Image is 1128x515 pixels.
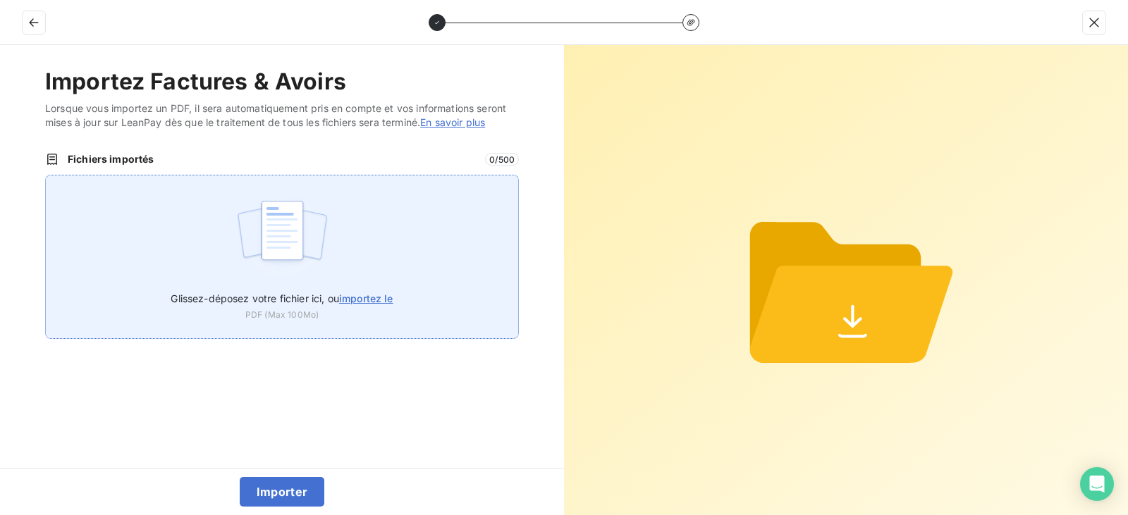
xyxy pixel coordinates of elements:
[339,292,393,304] span: importez le
[45,68,519,96] h2: Importez Factures & Avoirs
[245,309,319,321] span: PDF (Max 100Mo)
[485,153,519,166] span: 0 / 500
[68,152,477,166] span: Fichiers importés
[45,101,519,130] span: Lorsque vous importez un PDF, il sera automatiquement pris en compte et vos informations seront m...
[1080,467,1114,501] div: Open Intercom Messenger
[235,192,329,283] img: illustration
[240,477,325,507] button: Importer
[420,116,485,128] a: En savoir plus
[171,292,393,304] span: Glissez-déposez votre fichier ici, ou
